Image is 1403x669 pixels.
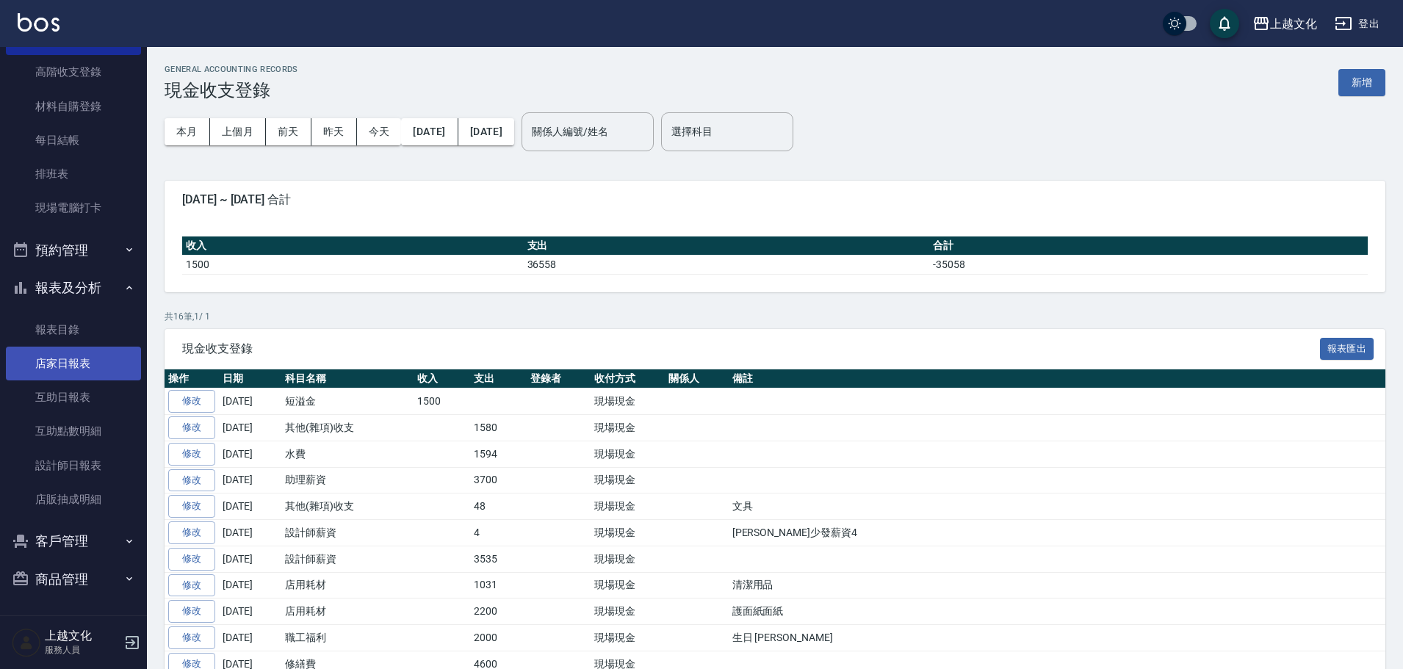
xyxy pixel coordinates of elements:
[165,310,1385,323] p: 共 16 筆, 1 / 1
[45,643,120,657] p: 服務人員
[6,191,141,225] a: 現場電腦打卡
[6,347,141,380] a: 店家日報表
[729,520,1385,546] td: [PERSON_NAME]少發薪資4
[219,493,281,520] td: [DATE]
[591,625,665,651] td: 現場現金
[1320,338,1374,361] button: 報表匯出
[524,236,930,256] th: 支出
[219,546,281,572] td: [DATE]
[165,369,219,388] th: 操作
[219,467,281,493] td: [DATE]
[591,572,665,599] td: 現場現金
[219,520,281,546] td: [DATE]
[6,269,141,307] button: 報表及分析
[470,546,527,572] td: 3535
[210,118,266,145] button: 上個月
[929,255,1368,274] td: -35058
[591,369,665,388] th: 收付方式
[6,231,141,270] button: 預約管理
[591,467,665,493] td: 現場現金
[168,574,215,597] a: 修改
[591,599,665,625] td: 現場現金
[1320,341,1374,355] a: 報表匯出
[219,441,281,467] td: [DATE]
[219,599,281,625] td: [DATE]
[311,118,357,145] button: 昨天
[168,626,215,649] a: 修改
[729,369,1385,388] th: 備註
[470,493,527,520] td: 48
[6,123,141,157] a: 每日結帳
[6,414,141,448] a: 互助點數明細
[6,380,141,414] a: 互助日報表
[6,560,141,599] button: 商品管理
[470,415,527,441] td: 1580
[168,521,215,544] a: 修改
[168,416,215,439] a: 修改
[527,369,591,388] th: 登錄者
[591,520,665,546] td: 現場現金
[591,546,665,572] td: 現場現金
[281,369,414,388] th: 科目名稱
[281,599,414,625] td: 店用耗材
[12,628,41,657] img: Person
[281,520,414,546] td: 設計師薪資
[168,469,215,492] a: 修改
[281,493,414,520] td: 其他(雜項)收支
[168,600,215,623] a: 修改
[470,572,527,599] td: 1031
[470,467,527,493] td: 3700
[219,388,281,415] td: [DATE]
[165,118,210,145] button: 本月
[470,625,527,651] td: 2000
[414,369,470,388] th: 收入
[1338,75,1385,89] a: 新增
[591,441,665,467] td: 現場現金
[6,522,141,560] button: 客戶管理
[266,118,311,145] button: 前天
[6,90,141,123] a: 材料自購登錄
[1210,9,1239,38] button: save
[458,118,514,145] button: [DATE]
[281,546,414,572] td: 設計師薪資
[6,313,141,347] a: 報表目錄
[281,441,414,467] td: 水費
[182,236,524,256] th: 收入
[357,118,402,145] button: 今天
[6,157,141,191] a: 排班表
[524,255,930,274] td: 36558
[182,192,1368,207] span: [DATE] ~ [DATE] 合計
[219,369,281,388] th: 日期
[1247,9,1323,39] button: 上越文化
[281,572,414,599] td: 店用耗材
[165,80,298,101] h3: 現金收支登錄
[1270,15,1317,33] div: 上越文化
[219,625,281,651] td: [DATE]
[470,599,527,625] td: 2200
[182,255,524,274] td: 1500
[729,493,1385,520] td: 文具
[219,415,281,441] td: [DATE]
[470,520,527,546] td: 4
[729,625,1385,651] td: 生日 [PERSON_NAME]
[281,625,414,651] td: 職工福利
[591,388,665,415] td: 現場現金
[591,415,665,441] td: 現場現金
[6,449,141,482] a: 設計師日報表
[281,388,414,415] td: 短溢金
[470,369,527,388] th: 支出
[929,236,1368,256] th: 合計
[281,467,414,493] td: 助理薪資
[665,369,729,388] th: 關係人
[45,629,120,643] h5: 上越文化
[6,55,141,89] a: 高階收支登錄
[414,388,470,415] td: 1500
[729,572,1385,599] td: 清潔用品
[168,443,215,466] a: 修改
[219,572,281,599] td: [DATE]
[1338,69,1385,96] button: 新增
[18,13,59,32] img: Logo
[182,341,1320,356] span: 現金收支登錄
[281,415,414,441] td: 其他(雜項)收支
[168,548,215,571] a: 修改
